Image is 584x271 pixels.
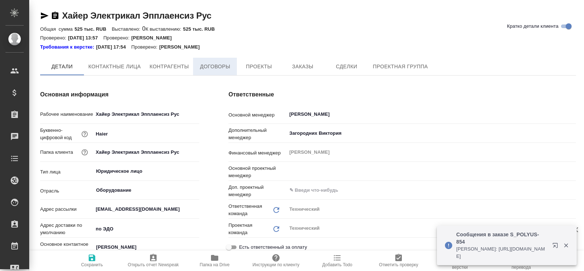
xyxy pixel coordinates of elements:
p: [DATE] 13:57 [68,35,104,41]
p: Доп. проектный менеджер [228,184,287,198]
p: Финансовый менеджер [228,149,287,157]
span: Договоры [197,62,233,71]
a: Требования к верстке: [40,43,96,51]
p: Отрасль [40,187,93,195]
button: Open [195,171,197,172]
p: [DATE] 17:54 [96,43,131,51]
p: Проверено: [40,35,68,41]
button: Open [572,190,573,191]
button: Open [572,114,573,115]
p: Рабочее наименование [40,111,93,118]
button: Обновить инструкции верстки [429,251,491,271]
p: Проектная команда [228,222,272,236]
button: Отметить проверку [368,251,429,271]
p: Проверено: [131,43,160,51]
span: Заказы [285,62,320,71]
p: К выставлению: [146,26,183,32]
p: 525 тыс. RUB [183,26,220,32]
button: Открыть отчет Newspeak [123,251,184,271]
span: Проектная группа [373,62,428,71]
p: Тип лица [40,168,93,176]
p: Буквенно-цифровой код [40,127,80,141]
h4: Основная информация [40,90,199,99]
p: Выставлено: [112,26,142,32]
p: [PERSON_NAME]: [URL][DOMAIN_NAME] [456,245,547,260]
p: Основной менеджер [228,111,287,119]
button: Нужен для формирования номера заказа/сделки [80,129,89,139]
p: Сообщения в заказе S_POLYUS-854 [456,231,547,245]
div: Нажми, чтобы открыть папку с инструкцией [40,43,96,51]
span: Инструкции по клиенту [253,262,300,267]
p: Основной проектный менеджер [228,165,287,179]
span: Сохранить [81,262,103,267]
p: [PERSON_NAME] [131,35,177,41]
p: Адрес доставки по умолчанию [40,222,93,236]
input: ✎ Введи что-нибудь [93,224,199,234]
input: ✎ Введи что-нибудь [93,129,199,139]
button: Добавить Todo [307,251,368,271]
span: Кратко детали клиента [507,23,558,30]
p: Основное контактное лицо [40,241,93,255]
button: Скопировать ссылку для ЯМессенджера [40,11,49,20]
button: Название для папки на drive. Если его не заполнить, мы не сможем создать папку для клиента [80,148,89,157]
p: 525 тыс. RUB [74,26,112,32]
span: Сделки [329,62,364,71]
span: Отметить проверку [379,262,418,267]
span: Контрагенты [150,62,189,71]
span: Открыть отчет Newspeak [128,262,179,267]
a: Хайер Электрикал Эпплаенсиз Рус [62,11,211,20]
span: Контактные лица [88,62,141,71]
button: Открыть в новой вкладке [548,238,565,256]
button: Open [195,247,197,248]
button: Open [572,133,573,134]
button: Скопировать ссылку [51,11,59,20]
button: Сохранить [61,251,123,271]
span: Папка на Drive [200,262,230,267]
input: ✎ Введи что-нибудь [93,109,199,119]
span: Добавить Todo [322,262,352,267]
p: Общая сумма [40,26,74,32]
input: ✎ Введи что-нибудь [93,147,199,157]
span: Детали [45,62,80,71]
button: Папка на Drive [184,251,245,271]
span: Есть ответственный за оплату [239,244,307,251]
p: [PERSON_NAME] [159,43,205,51]
p: Папка клиента [40,149,73,156]
button: Open [195,190,197,191]
p: Адрес рассылки [40,206,93,213]
button: Закрыть [558,242,573,249]
input: ✎ Введи что-нибудь [289,186,549,195]
h4: Ответственные [228,90,576,99]
p: Дополнительный менеджер [228,127,287,141]
p: Ответственная команда [228,203,272,217]
button: Инструкции по клиенту [245,251,307,271]
div: 0 [40,24,576,33]
input: ✎ Введи что-нибудь [93,204,199,214]
span: Проекты [241,62,276,71]
button: Open [572,171,573,172]
p: Проверено: [103,35,131,41]
span: Обновить инструкции верстки [434,260,486,270]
